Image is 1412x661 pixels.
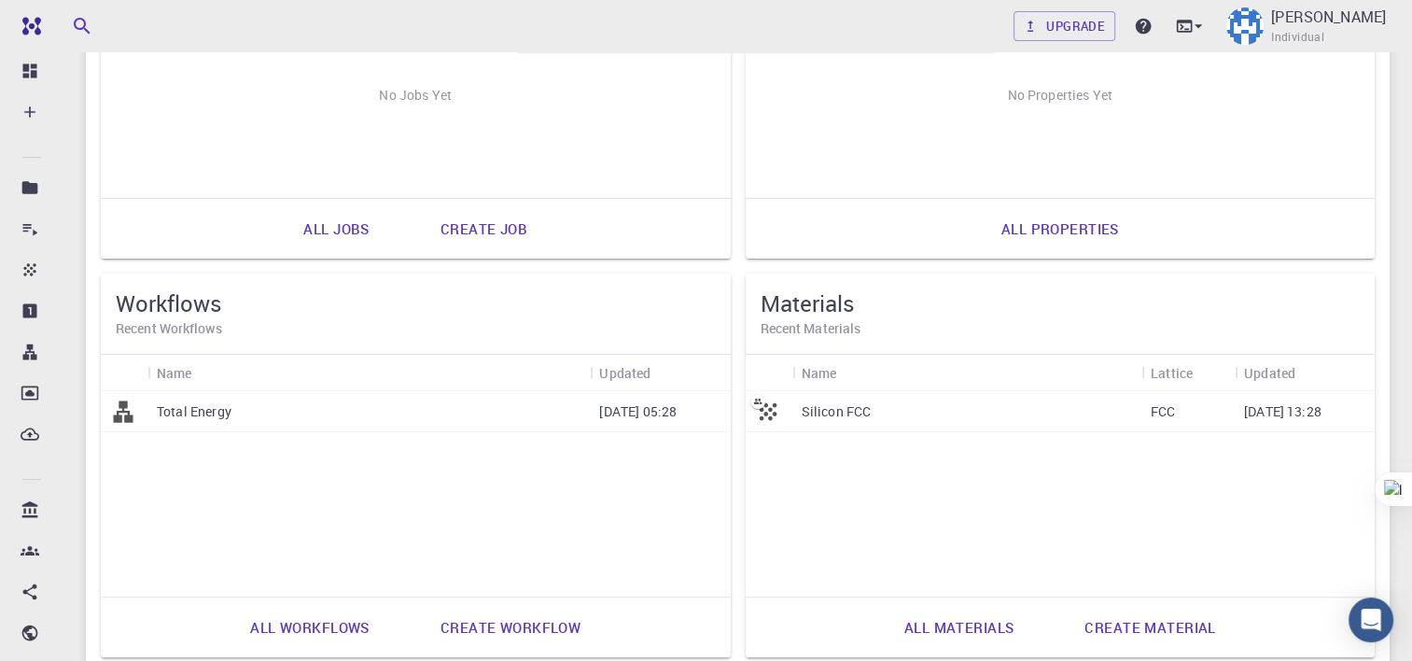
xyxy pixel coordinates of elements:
[147,355,590,391] div: Name
[101,355,147,391] div: Icon
[420,605,601,650] a: Create workflow
[1151,355,1193,391] div: Lattice
[1226,7,1264,45] img: Renuga Devi K
[884,605,1035,650] a: All materials
[1141,355,1235,391] div: Lattice
[1271,28,1324,47] span: Individual
[761,318,1361,339] h6: Recent Materials
[1193,358,1223,387] button: Sort
[1014,11,1115,41] a: Upgrade
[590,355,730,391] div: Updated
[116,318,716,339] h6: Recent Workflows
[746,355,792,391] div: Icon
[981,206,1139,251] a: All properties
[836,358,866,387] button: Sort
[1151,402,1175,421] p: FCC
[420,206,548,251] a: Create job
[157,402,231,421] p: Total Energy
[599,402,677,421] p: [DATE] 05:28
[116,288,716,318] h5: Workflows
[792,355,1141,391] div: Name
[761,288,1361,318] h5: Materials
[802,402,872,421] p: Silicon FCC
[1244,402,1321,421] p: [DATE] 13:28
[1235,355,1375,391] div: Updated
[650,358,680,387] button: Sort
[15,17,41,35] img: logo
[1064,605,1236,650] a: Create material
[802,355,837,391] div: Name
[1271,6,1386,28] p: [PERSON_NAME]
[230,605,390,650] a: All workflows
[192,358,222,387] button: Sort
[1244,355,1295,391] div: Updated
[599,355,650,391] div: Updated
[37,13,105,30] span: Support
[1349,598,1393,642] div: Open Intercom Messenger
[283,206,389,251] a: All jobs
[1295,358,1325,387] button: Sort
[157,355,192,391] div: Name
